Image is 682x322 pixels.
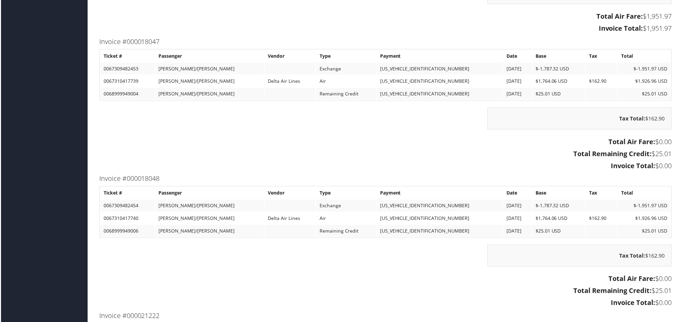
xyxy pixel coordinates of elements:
[377,63,503,75] td: [US_VEHICLE_IDENTIFICATION_NUMBER]
[99,287,673,296] h3: $25.01
[600,24,644,33] strong: Invoice Total:
[619,200,672,212] td: $-1,951.97 USD
[264,75,316,87] td: Delta Air Lines
[619,75,672,87] td: $1,926.96 USD
[504,226,532,238] td: [DATE]
[100,88,154,100] td: 0068999949004
[620,115,647,122] strong: Tax Total:
[155,188,264,200] th: Passenger
[99,312,673,321] h3: Invoice #000021222
[597,12,644,21] strong: Total Air Fare:
[587,188,618,200] th: Tax
[264,213,316,225] td: Delta Air Lines
[619,213,672,225] td: $1,926.96 USD
[619,226,672,238] td: $25.01 USD
[533,213,586,225] td: $1,764.06 USD
[264,50,316,62] th: Vendor
[99,137,673,147] h3: $0.00
[533,188,586,200] th: Base
[377,50,503,62] th: Payment
[533,75,586,87] td: $1,764.06 USD
[155,200,264,212] td: [PERSON_NAME]/[PERSON_NAME]
[533,63,586,75] td: $-1,787.32 USD
[377,226,503,238] td: [US_VEHICLE_IDENTIFICATION_NUMBER]
[155,88,264,100] td: [PERSON_NAME]/[PERSON_NAME]
[100,226,154,238] td: 0068999949006
[377,200,503,212] td: [US_VEHICLE_IDENTIFICATION_NUMBER]
[100,188,154,200] th: Ticket #
[100,50,154,62] th: Ticket #
[377,88,503,100] td: [US_VEHICLE_IDENTIFICATION_NUMBER]
[99,175,673,184] h3: Invoice #000018048
[316,213,376,225] td: Air
[377,213,503,225] td: [US_VEHICLE_IDENTIFICATION_NUMBER]
[587,213,618,225] td: $162.90
[533,226,586,238] td: $25.01 USD
[504,75,532,87] td: [DATE]
[99,162,673,171] h3: $0.00
[99,12,673,21] h3: $1,951.97
[610,275,657,284] strong: Total Air Fare:
[504,213,532,225] td: [DATE]
[155,63,264,75] td: [PERSON_NAME]/[PERSON_NAME]
[99,37,673,46] h3: Invoice #000018047
[100,63,154,75] td: 0067309482453
[316,88,376,100] td: Remaining Credit
[612,299,657,308] strong: Invoice Total:
[100,75,154,87] td: 0067310417739
[619,88,672,100] td: $25.01 USD
[620,253,647,260] strong: Tax Total:
[316,226,376,238] td: Remaining Credit
[504,63,532,75] td: [DATE]
[587,50,618,62] th: Tax
[533,200,586,212] td: $-1,787.32 USD
[619,50,672,62] th: Total
[155,226,264,238] td: [PERSON_NAME]/[PERSON_NAME]
[377,188,503,200] th: Payment
[316,50,376,62] th: Type
[99,275,673,284] h3: $0.00
[99,299,673,308] h3: $0.00
[504,50,532,62] th: Date
[99,149,673,159] h3: $25.01
[619,188,672,200] th: Total
[574,287,653,296] strong: Total Remaining Credit:
[264,188,316,200] th: Vendor
[504,188,532,200] th: Date
[504,200,532,212] td: [DATE]
[155,75,264,87] td: [PERSON_NAME]/[PERSON_NAME]
[587,75,618,87] td: $162.90
[316,75,376,87] td: Air
[99,24,673,33] h3: $1,951.97
[488,245,673,267] div: $162.90
[612,162,657,171] strong: Invoice Total:
[155,50,264,62] th: Passenger
[100,200,154,212] td: 0067309482454
[504,88,532,100] td: [DATE]
[574,149,653,158] strong: Total Remaining Credit:
[155,213,264,225] td: [PERSON_NAME]/[PERSON_NAME]
[377,75,503,87] td: [US_VEHICLE_IDENTIFICATION_NUMBER]
[610,137,657,146] strong: Total Air Fare:
[316,188,376,200] th: Type
[533,88,586,100] td: $25.01 USD
[488,108,673,130] div: $162.90
[619,63,672,75] td: $-1,951.97 USD
[100,213,154,225] td: 0067310417740
[316,200,376,212] td: Exchange
[316,63,376,75] td: Exchange
[533,50,586,62] th: Base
